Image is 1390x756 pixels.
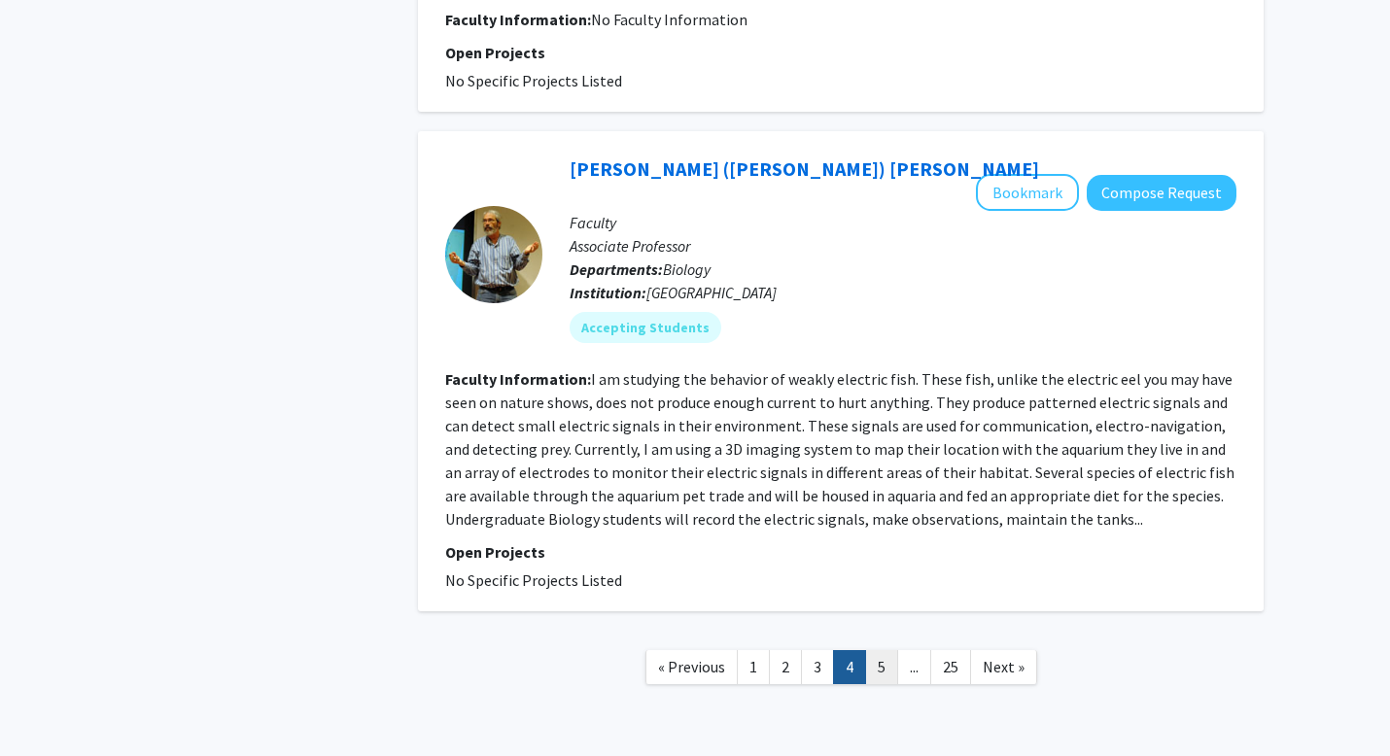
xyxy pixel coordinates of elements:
[801,650,834,684] a: 3
[570,259,663,279] b: Departments:
[646,283,777,302] span: [GEOGRAPHIC_DATA]
[445,570,622,590] span: No Specific Projects Listed
[1087,175,1236,211] button: Compose Request to Michael (Gene) McGinnis
[570,156,1039,181] a: [PERSON_NAME] ([PERSON_NAME]) [PERSON_NAME]
[445,540,1236,564] p: Open Projects
[930,650,971,684] a: 25
[570,312,721,343] mat-chip: Accepting Students
[663,259,711,279] span: Biology
[737,650,770,684] a: 1
[15,669,83,741] iframe: Chat
[570,234,1236,258] p: Associate Professor
[445,10,591,29] b: Faculty Information:
[910,657,919,676] span: ...
[445,41,1236,64] p: Open Projects
[983,657,1025,676] span: Next »
[570,211,1236,234] p: Faculty
[970,650,1037,684] a: Next
[645,650,738,684] a: Previous
[445,369,1234,529] fg-read-more: I am studying the behavior of weakly electric fish. These fish, unlike the electric eel you may h...
[570,283,646,302] b: Institution:
[445,71,622,90] span: No Specific Projects Listed
[865,650,898,684] a: 5
[769,650,802,684] a: 2
[445,369,591,389] b: Faculty Information:
[591,10,747,29] span: No Faculty Information
[658,657,725,676] span: « Previous
[976,174,1079,211] button: Add Michael (Gene) McGinnis to Bookmarks
[833,650,866,684] a: 4
[418,631,1264,709] nav: Page navigation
